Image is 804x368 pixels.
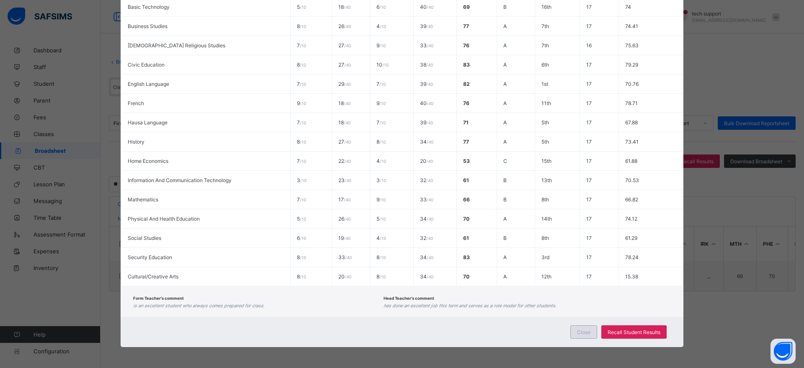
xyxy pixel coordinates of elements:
span: 17 [586,254,592,260]
span: 26 [338,23,351,29]
span: / 40 [344,197,350,202]
span: Information And Communication Technology [128,177,232,183]
span: 17 [586,196,592,203]
span: / 10 [380,159,386,164]
span: 75.63 [625,42,639,49]
span: French [128,100,144,106]
span: / 40 [427,101,433,106]
span: 77 [463,139,469,145]
span: Form Teacher's comment [133,296,184,301]
span: / 10 [300,178,307,183]
span: 16th [541,4,551,10]
span: 70.53 [625,177,639,183]
span: / 10 [300,82,306,87]
span: / 40 [426,178,433,183]
span: B [503,4,507,10]
span: / 10 [300,43,306,48]
span: 7th [541,23,549,29]
span: 83 [463,62,470,68]
span: / 40 [344,216,351,221]
span: 79.29 [625,62,638,68]
span: 7 [297,158,306,164]
span: 7 [376,81,386,87]
span: / 10 [379,43,386,48]
span: / 40 [426,24,433,29]
span: 23 [338,177,351,183]
span: 3 [297,177,307,183]
span: / 40 [427,43,433,48]
span: Hausa Language [128,119,167,126]
span: 7 [297,119,306,126]
span: 74.41 [625,23,638,29]
span: 5th [541,139,549,145]
span: / 10 [300,255,306,260]
span: 5th [541,119,549,126]
span: 17 [586,139,592,145]
span: 7th [541,42,549,49]
span: 34 [420,254,433,260]
span: / 10 [379,5,386,10]
span: 8 [376,273,386,280]
span: 34 [420,216,433,222]
span: 4 [376,235,386,241]
span: B [503,196,507,203]
span: A [503,216,507,222]
span: 69 [463,4,470,10]
span: / 40 [344,101,350,106]
span: 78.71 [625,100,638,106]
span: 17 [586,119,592,126]
span: 61.29 [625,235,637,241]
span: / 40 [344,43,351,48]
span: Home Economics [128,158,168,164]
span: / 40 [426,159,433,164]
span: / 10 [300,24,306,29]
span: A [503,273,507,280]
span: A [503,254,507,260]
span: 32 [420,177,433,183]
span: 9 [376,196,386,203]
span: Recall Student Results [608,329,660,335]
span: 18 [338,4,350,10]
span: 3rd [541,254,549,260]
span: 67.88 [625,119,638,126]
i: has done an excellent job this term and serves as a role model for other students. [384,303,557,309]
span: 66 [463,196,470,203]
span: 10 [376,62,389,68]
span: 6 [376,4,386,10]
span: 40 [420,100,433,106]
span: / 40 [344,5,350,10]
span: 39 [420,81,433,87]
span: 17 [586,177,592,183]
span: 27 [338,139,351,145]
span: 16 [586,42,592,49]
span: / 10 [379,120,386,125]
span: Security Education [128,254,172,260]
span: / 40 [345,178,351,183]
span: / 40 [427,255,433,260]
span: 61 [463,177,469,183]
span: 17 [586,23,592,29]
span: 7 [376,119,386,126]
span: / 40 [345,274,351,279]
span: 4 [376,158,386,164]
i: is an excellent student who always comes prepared for class. [133,303,265,309]
span: A [503,23,507,29]
span: 33 [420,196,433,203]
span: / 10 [380,236,386,241]
span: Cultural/Creative Arts [128,273,178,280]
span: C [503,158,507,164]
span: 8 [297,62,306,68]
span: / 10 [300,197,306,202]
span: 7 [297,196,306,203]
span: / 40 [344,139,351,144]
span: 15.38 [625,273,638,280]
span: / 10 [380,24,386,29]
span: Civic Education [128,62,165,68]
span: 4 [376,23,386,29]
span: / 40 [427,216,433,221]
span: 27 [338,62,351,68]
span: 22 [338,158,351,164]
span: / 40 [344,236,350,241]
span: 77 [463,23,469,29]
span: 40 [420,4,433,10]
